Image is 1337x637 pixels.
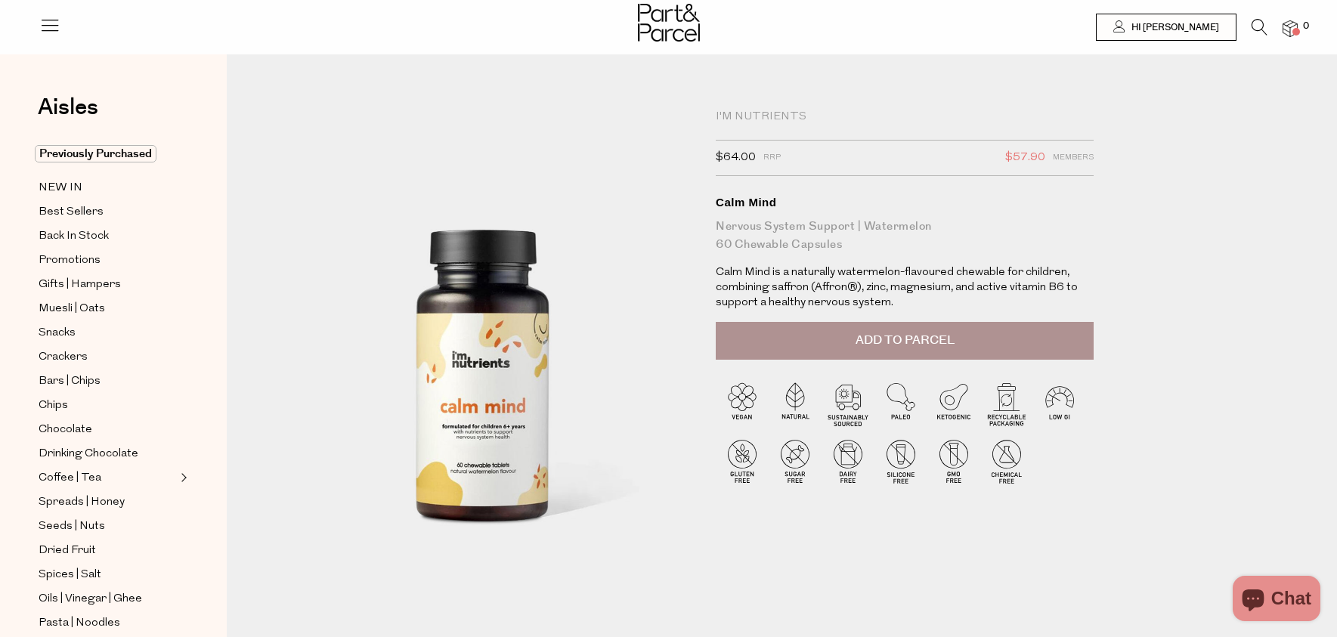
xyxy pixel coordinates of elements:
[39,445,138,463] span: Drinking Chocolate
[39,323,176,342] a: Snacks
[1228,576,1325,625] inbox-online-store-chat: Shopify online store chat
[39,517,176,536] a: Seeds | Nuts
[1096,14,1236,41] a: Hi [PERSON_NAME]
[716,148,756,168] span: $64.00
[716,218,1094,254] div: Nervous System Support | Watermelon 60 Chewable Capsules
[39,420,176,439] a: Chocolate
[39,227,176,246] a: Back In Stock
[38,96,98,134] a: Aisles
[39,348,176,366] a: Crackers
[1005,148,1045,168] span: $57.90
[769,434,822,487] img: P_P-ICONS-Live_Bec_V11_Sugar_Free.svg
[716,110,1094,125] div: I'm Nutrients
[39,203,176,221] a: Best Sellers
[39,300,105,318] span: Muesli | Oats
[39,444,176,463] a: Drinking Chocolate
[822,377,874,430] img: P_P-ICONS-Live_Bec_V11_Sustainable_Sourced.svg
[856,332,955,349] span: Add to Parcel
[39,541,176,560] a: Dried Fruit
[822,434,874,487] img: P_P-ICONS-Live_Bec_V11_Dairy_Free.svg
[39,145,176,163] a: Previously Purchased
[638,4,700,42] img: Part&Parcel
[1128,21,1219,34] span: Hi [PERSON_NAME]
[39,275,176,294] a: Gifts | Hampers
[39,203,104,221] span: Best Sellers
[716,265,1094,311] p: Calm Mind is a naturally watermelon-flavoured chewable for children, combining saffron (Affron®),...
[39,469,101,487] span: Coffee | Tea
[980,377,1033,430] img: P_P-ICONS-Live_Bec_V11_Recyclable_Packaging.svg
[927,377,980,430] img: P_P-ICONS-Live_Bec_V11_Ketogenic.svg
[39,251,176,270] a: Promotions
[1299,20,1313,33] span: 0
[716,377,769,430] img: P_P-ICONS-Live_Bec_V11_Vegan.svg
[39,590,142,608] span: Oils | Vinegar | Ghee
[39,179,82,197] span: NEW IN
[39,493,176,512] a: Spreads | Honey
[39,566,101,584] span: Spices | Salt
[39,373,101,391] span: Bars | Chips
[874,434,927,487] img: P_P-ICONS-Live_Bec_V11_Silicone_Free.svg
[39,396,176,415] a: Chips
[39,565,176,584] a: Spices | Salt
[39,397,68,415] span: Chips
[39,178,176,197] a: NEW IN
[769,377,822,430] img: P_P-ICONS-Live_Bec_V11_Natural.svg
[763,148,781,168] span: RRP
[39,227,109,246] span: Back In Stock
[39,252,101,270] span: Promotions
[716,434,769,487] img: P_P-ICONS-Live_Bec_V11_Gluten_Free.svg
[39,348,88,366] span: Crackers
[35,145,156,162] span: Previously Purchased
[38,91,98,124] span: Aisles
[980,434,1033,487] img: P_P-ICONS-Live_Bec_V11_Chemical_Free.svg
[272,115,693,611] img: Calm Mind
[39,542,96,560] span: Dried Fruit
[39,614,176,632] a: Pasta | Noodles
[39,493,125,512] span: Spreads | Honey
[39,589,176,608] a: Oils | Vinegar | Ghee
[927,434,980,487] img: P_P-ICONS-Live_Bec_V11_GMO_Free.svg
[1033,377,1086,430] img: P_P-ICONS-Live_Bec_V11_Low_Gi.svg
[39,421,92,439] span: Chocolate
[874,377,927,430] img: P_P-ICONS-Live_Bec_V11_Paleo.svg
[39,468,176,487] a: Coffee | Tea
[177,468,187,487] button: Expand/Collapse Coffee | Tea
[39,276,121,294] span: Gifts | Hampers
[1283,20,1298,36] a: 0
[39,614,120,632] span: Pasta | Noodles
[1053,148,1094,168] span: Members
[39,518,105,536] span: Seeds | Nuts
[39,299,176,318] a: Muesli | Oats
[39,372,176,391] a: Bars | Chips
[716,195,1094,210] div: Calm Mind
[716,322,1094,360] button: Add to Parcel
[39,324,76,342] span: Snacks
